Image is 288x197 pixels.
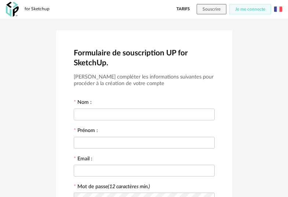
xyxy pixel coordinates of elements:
[74,74,215,87] h3: [PERSON_NAME] compléter les informations suivantes pour procéder à la création de votre compte
[108,184,150,189] i: (12 caractères min.)
[74,100,92,106] label: Nom :
[74,128,98,135] label: Prénom :
[74,156,92,163] label: Email :
[6,2,19,17] img: OXP
[235,7,265,11] span: Je me connecte
[274,5,282,13] img: fr
[77,184,150,189] label: Mot de passe
[74,48,215,68] h2: Formulaire de souscription UP for SketchUp.
[197,4,226,14] button: Souscrire
[176,4,190,14] a: Tarifs
[25,6,50,12] div: for Sketchup
[229,4,271,14] button: Je me connecte
[203,7,220,11] span: Souscrire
